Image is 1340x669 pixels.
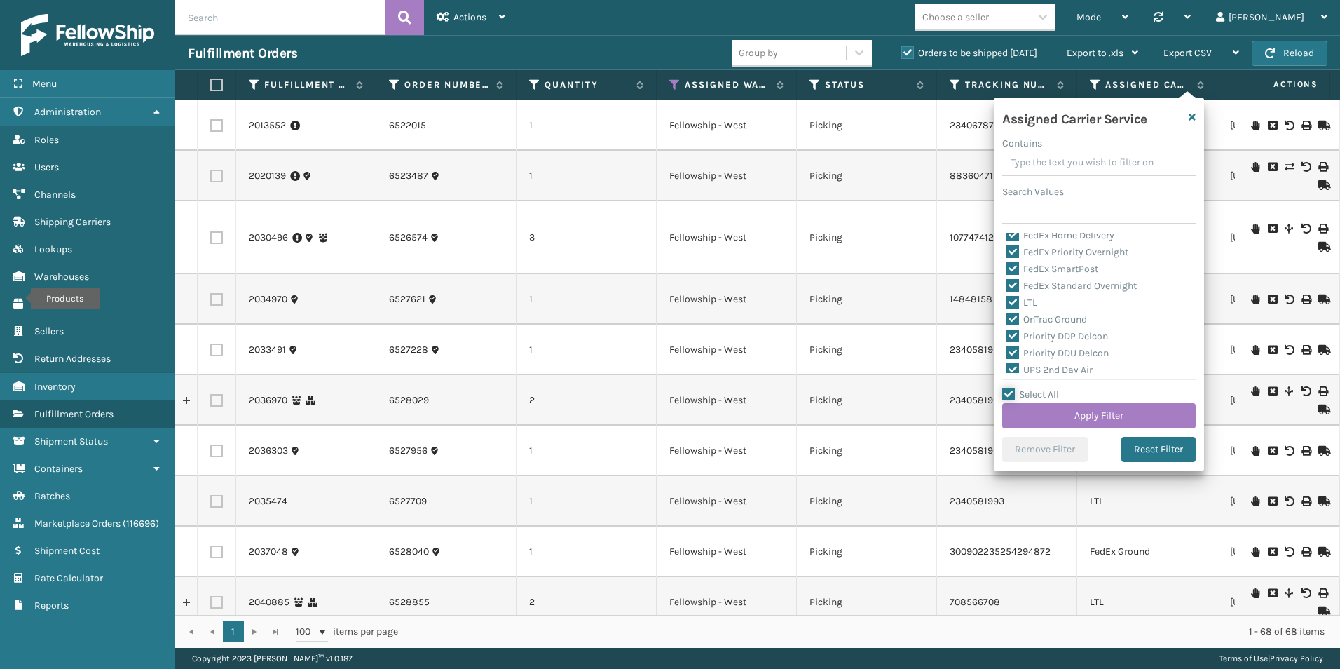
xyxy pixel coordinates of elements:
td: Fellowship - West [657,201,797,274]
a: Terms of Use [1219,654,1268,663]
i: On Hold [1251,547,1259,557]
i: Mark as Shipped [1318,242,1327,252]
label: UPS 2nd Day Air [1006,364,1093,376]
i: Mark as Shipped [1318,121,1327,130]
i: Print BOL [1301,496,1310,506]
td: Picking [797,325,937,375]
i: Mark as Shipped [1318,607,1327,616]
button: Reset Filter [1121,437,1196,462]
td: 1 [517,527,657,577]
label: FedEx Priority Overnight [1006,246,1128,258]
label: Assigned Warehouse [685,79,770,91]
a: 2036970 [249,393,287,407]
a: 6528040 [389,545,429,559]
span: Rate Calculator [34,572,103,584]
i: Mark as Shipped [1318,496,1327,506]
label: Priority DDP Delcon [1006,330,1108,342]
td: Picking [797,151,937,201]
td: 1 [517,426,657,476]
span: ( 116696 ) [123,518,159,529]
label: FedEx Standard Overnight [1006,280,1137,292]
i: Void BOL [1301,588,1310,598]
span: Administration [34,106,101,118]
span: Shipment Status [34,435,108,447]
i: Cancel Fulfillment Order [1268,386,1276,396]
td: LTL [1077,577,1217,628]
i: Cancel Fulfillment Order [1268,496,1276,506]
td: Fellowship - West [657,527,797,577]
span: Export CSV [1163,47,1212,59]
span: Channels [34,189,76,201]
td: Picking [797,426,937,476]
i: Mark as Shipped [1318,405,1327,414]
label: Orders to be shipped [DATE] [901,47,1037,59]
td: Picking [797,274,937,325]
span: Shipping Carriers [34,216,111,228]
i: Change shipping [1285,162,1293,172]
td: 1 [517,476,657,527]
i: Mark as Shipped [1318,345,1327,355]
i: Cancel Fulfillment Order [1268,121,1276,130]
i: Print BOL [1318,386,1327,396]
td: Fellowship - West [657,577,797,628]
div: | [1219,648,1323,669]
i: On Hold [1251,446,1259,456]
td: Picking [797,577,937,628]
span: Marketplace Orders [34,518,121,529]
td: Fellowship - West [657,476,797,527]
a: 6523487 [389,169,428,183]
label: Status [825,79,910,91]
a: 6528029 [389,393,429,407]
td: Fellowship - West [657,100,797,151]
i: Cancel Fulfillment Order [1268,295,1276,304]
label: FedEx SmartPost [1006,263,1098,275]
span: Products [34,298,74,310]
a: 2033491 [249,343,286,357]
i: Void BOL [1285,121,1293,130]
label: LTL [1006,297,1037,309]
a: 2037048 [249,545,288,559]
i: Print BOL [1301,295,1310,304]
td: Fellowship - West [657,426,797,476]
a: 883604713102 [950,170,1013,182]
i: On Hold [1251,588,1259,598]
td: 2340581996 [937,325,1077,375]
a: 6527621 [389,292,425,306]
label: Priority DDU Delcon [1006,347,1109,359]
label: Fulfillment Order Id [264,79,349,91]
span: Batches [34,490,70,502]
td: 1 [517,325,657,375]
td: 3 [517,201,657,274]
i: Split Fulfillment Order [1285,588,1293,598]
td: 2340581995 [937,375,1077,426]
label: Assigned Carrier Service [1105,79,1190,91]
a: Privacy Policy [1270,654,1323,663]
i: Split Fulfillment Order [1285,386,1293,396]
span: Inventory [34,381,76,393]
i: Print BOL [1301,345,1310,355]
i: Cancel Fulfillment Order [1268,345,1276,355]
i: Void BOL [1285,446,1293,456]
i: Cancel Fulfillment Order [1268,162,1276,172]
a: 2034970 [249,292,287,306]
div: Choose a seller [922,10,989,25]
label: Quantity [545,79,629,91]
a: 1 [223,621,244,642]
a: 6522015 [389,119,426,133]
button: Reload [1252,41,1327,66]
label: Order Number [404,79,489,91]
label: FedEx Home Delivery [1006,229,1114,241]
td: Picking [797,375,937,426]
h4: Assigned Carrier Service [1002,107,1147,128]
span: Users [34,161,59,173]
td: Picking [797,527,937,577]
span: Lookups [34,243,72,255]
span: Roles [34,134,59,146]
i: Print BOL [1301,547,1310,557]
i: Mark as Shipped [1318,180,1327,190]
i: Cancel Fulfillment Order [1268,446,1276,456]
i: Print Label [1318,162,1327,172]
i: On Hold [1251,121,1259,130]
td: Picking [797,201,937,274]
td: 300902235254294872 [937,527,1077,577]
